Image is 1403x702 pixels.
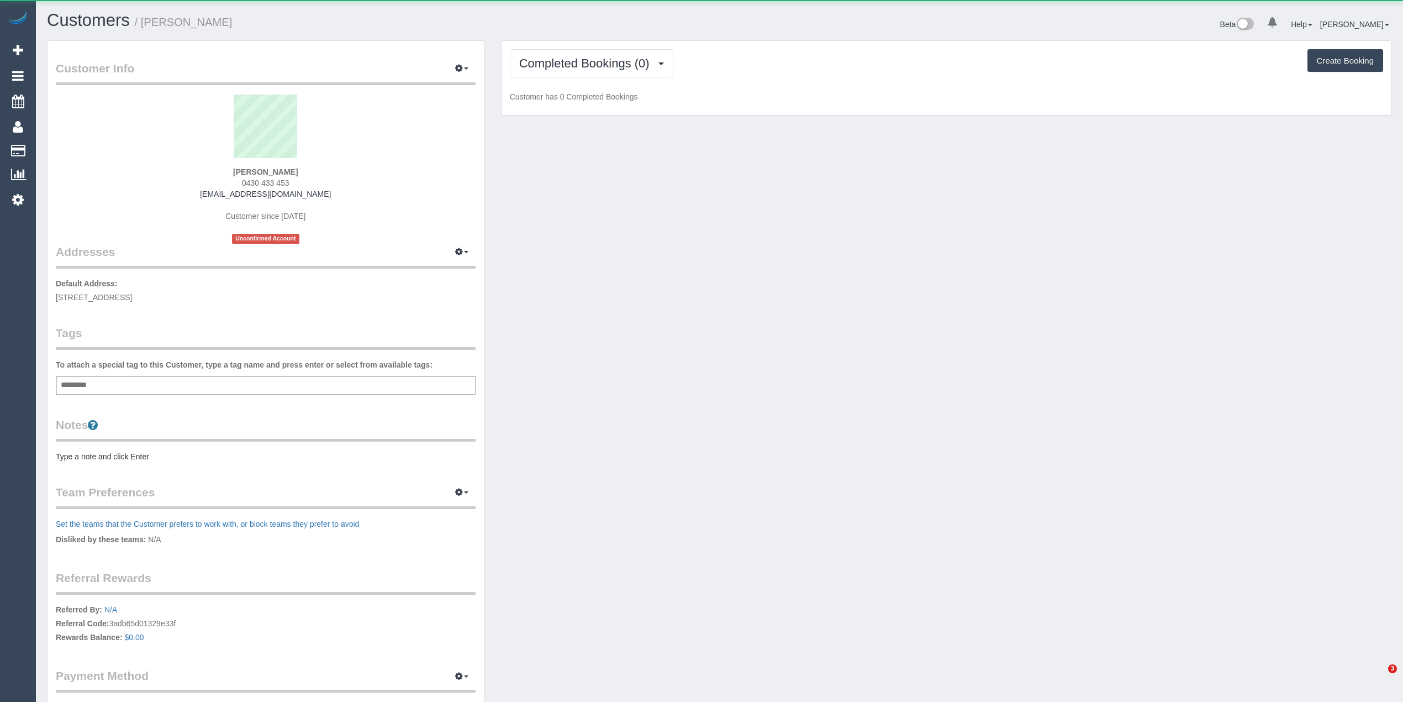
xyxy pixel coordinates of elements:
[1365,664,1392,691] iframe: Intercom live chat
[104,605,117,614] a: N/A
[56,534,146,545] label: Disliked by these teams:
[56,520,359,528] a: Set the teams that the Customer prefers to work with, or block teams they prefer to avoid
[510,91,1383,102] p: Customer has 0 Completed Bookings
[148,535,161,544] span: N/A
[519,56,655,70] span: Completed Bookings (0)
[510,49,673,77] button: Completed Bookings (0)
[56,60,476,85] legend: Customer Info
[242,179,289,187] span: 0430 433 453
[225,212,305,221] span: Customer since [DATE]
[56,668,476,693] legend: Payment Method
[56,570,476,595] legend: Referral Rewards
[56,604,476,646] p: 3adb65d01329e33f
[1220,20,1254,29] a: Beta
[56,417,476,442] legend: Notes
[200,190,331,198] a: [EMAIL_ADDRESS][DOMAIN_NAME]
[7,11,29,27] img: Automaid Logo
[1320,20,1389,29] a: [PERSON_NAME]
[47,11,130,30] a: Customers
[56,278,118,289] label: Default Address:
[56,618,109,629] label: Referral Code:
[125,633,144,642] a: $0.00
[56,604,102,615] label: Referred By:
[1388,664,1397,673] span: 3
[56,451,476,462] pre: Type a note and click Enter
[1307,49,1383,72] button: Create Booking
[135,16,233,28] small: / [PERSON_NAME]
[56,293,132,302] span: [STREET_ADDRESS]
[233,167,298,176] strong: [PERSON_NAME]
[1291,20,1312,29] a: Help
[1236,18,1254,32] img: New interface
[232,234,299,243] span: Unconfirmed Account
[56,632,123,643] label: Rewards Balance:
[56,484,476,509] legend: Team Preferences
[56,359,432,370] label: To attach a special tag to this Customer, type a tag name and press enter or select from availabl...
[56,325,476,350] legend: Tags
